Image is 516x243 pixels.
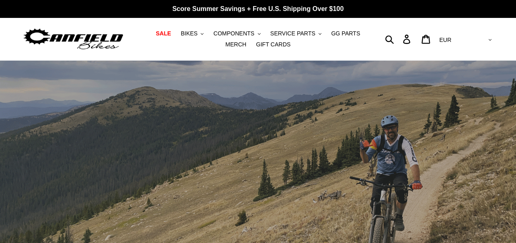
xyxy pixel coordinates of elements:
[270,30,315,37] span: SERVICE PARTS
[256,41,291,48] span: GIFT CARDS
[181,30,197,37] span: BIKES
[213,30,254,37] span: COMPONENTS
[156,30,171,37] span: SALE
[152,28,175,39] a: SALE
[252,39,295,50] a: GIFT CARDS
[177,28,208,39] button: BIKES
[226,41,246,48] span: MERCH
[209,28,264,39] button: COMPONENTS
[331,30,360,37] span: GG PARTS
[221,39,250,50] a: MERCH
[266,28,326,39] button: SERVICE PARTS
[327,28,364,39] a: GG PARTS
[22,26,124,52] img: Canfield Bikes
